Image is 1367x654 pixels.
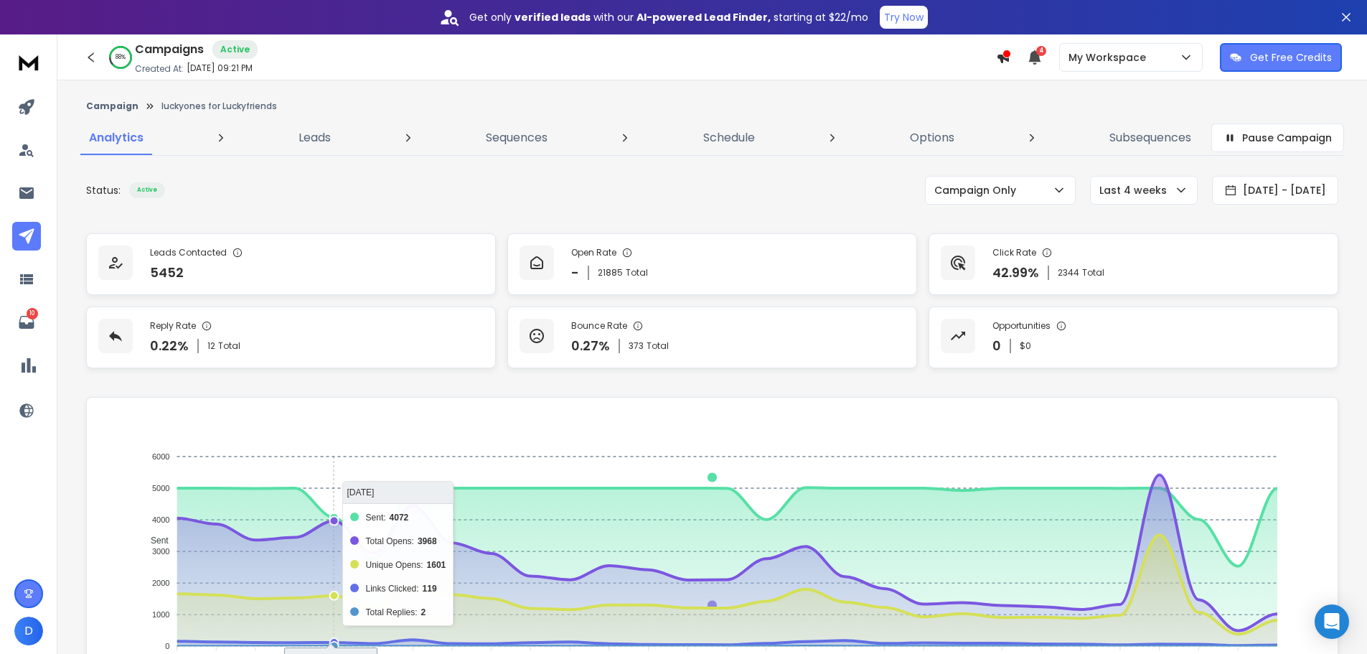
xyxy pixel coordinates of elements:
p: Leads Contacted [150,247,227,258]
a: 10 [12,308,41,337]
a: Open Rate-21885Total [507,233,917,295]
p: Status: [86,183,121,197]
strong: AI-powered Lead Finder, [636,10,771,24]
p: Analytics [89,129,144,146]
tspan: 3000 [152,547,169,556]
p: Options [910,129,954,146]
tspan: 5000 [152,484,169,492]
strong: verified leads [515,10,591,24]
a: Leads Contacted5452 [86,233,496,295]
span: Total [647,340,669,352]
button: Pause Campaign [1211,123,1344,152]
tspan: 1000 [152,610,169,619]
p: Subsequences [1109,129,1191,146]
a: Analytics [80,121,152,155]
p: 88 % [116,53,126,62]
a: Sequences [477,121,556,155]
p: Open Rate [571,247,616,258]
button: [DATE] - [DATE] [1212,176,1338,205]
p: Get Free Credits [1250,50,1332,65]
tspan: 0 [165,642,169,650]
a: Bounce Rate0.27%373Total [507,307,917,368]
p: Schedule [703,129,755,146]
p: Bounce Rate [571,320,627,332]
p: Created At: [135,63,184,75]
p: 5452 [150,263,184,283]
button: Campaign [86,101,138,112]
span: Total [1082,267,1104,279]
p: - [571,263,579,283]
a: Subsequences [1101,121,1200,155]
p: Click Rate [992,247,1036,258]
p: My Workspace [1068,50,1152,65]
p: Opportunities [992,320,1051,332]
a: Schedule [695,121,764,155]
span: 12 [207,340,215,352]
h1: Campaigns [135,41,204,58]
div: Active [212,40,258,59]
p: Reply Rate [150,320,196,332]
button: D [14,617,43,645]
p: Try Now [884,10,924,24]
a: Click Rate42.99%2344Total [929,233,1338,295]
p: Sequences [486,129,548,146]
img: logo [14,49,43,75]
p: $ 0 [1020,340,1031,352]
p: luckyones for Luckyfriends [161,101,277,112]
tspan: 2000 [152,579,169,587]
p: 0.22 % [150,336,189,356]
span: 2344 [1058,267,1079,279]
p: Get only with our starting at $22/mo [469,10,868,24]
a: Options [901,121,963,155]
p: Campaign Only [934,183,1022,197]
tspan: 4000 [152,515,169,524]
a: Reply Rate0.22%12Total [86,307,496,368]
p: 10 [27,308,38,319]
p: 0.27 % [571,336,610,356]
button: Get Free Credits [1220,43,1342,72]
p: [DATE] 09:21 PM [187,62,253,74]
tspan: 6000 [152,452,169,461]
span: 21885 [598,267,623,279]
p: Leads [299,129,331,146]
button: Try Now [880,6,928,29]
p: 0 [992,336,1001,356]
span: 4 [1036,46,1046,56]
a: Opportunities0$0 [929,307,1338,368]
p: 42.99 % [992,263,1039,283]
p: Last 4 weeks [1099,183,1173,197]
span: 373 [629,340,644,352]
span: Total [218,340,240,352]
a: Leads [290,121,339,155]
span: Sent [140,536,169,546]
div: Active [129,182,165,198]
div: Open Intercom Messenger [1315,604,1349,639]
span: Total [626,267,648,279]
